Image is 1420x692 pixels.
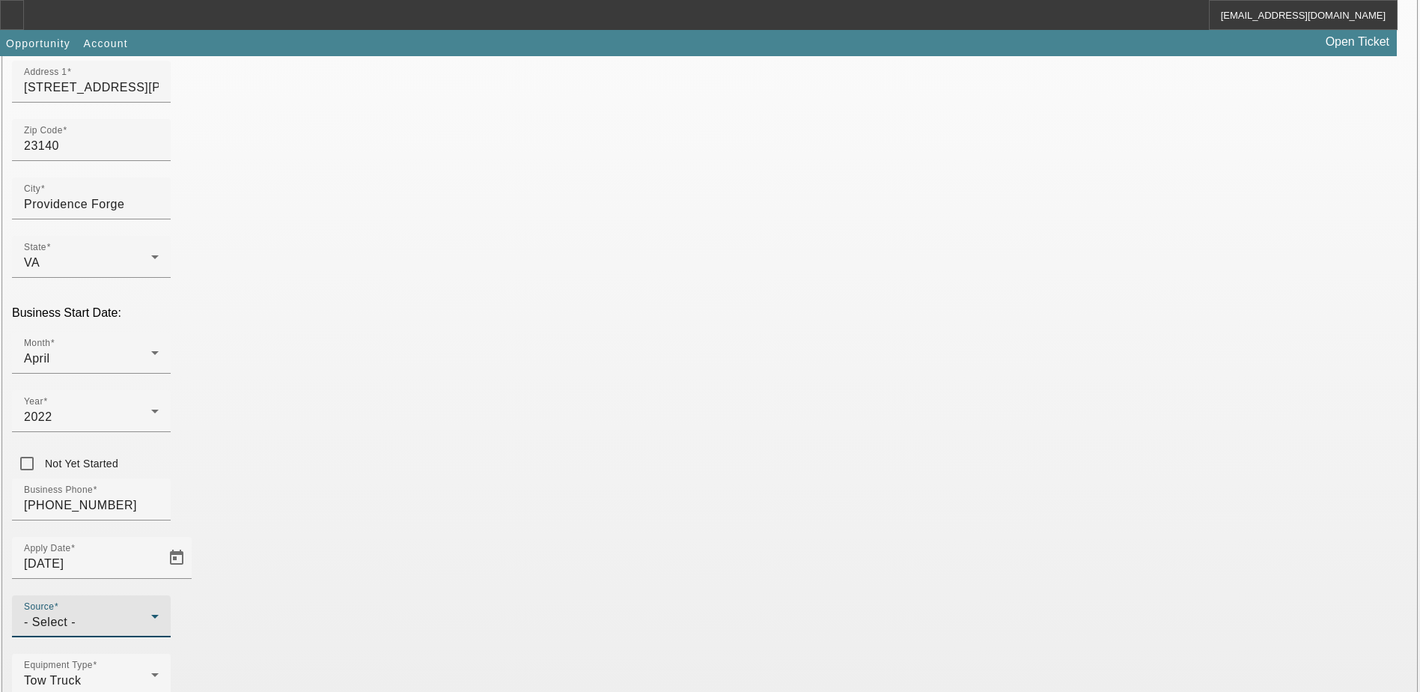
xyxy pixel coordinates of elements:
[24,184,40,194] mat-label: City
[24,602,54,612] mat-label: Source
[24,243,46,252] mat-label: State
[24,67,67,77] mat-label: Address 1
[24,674,82,687] span: Tow Truck
[24,339,50,348] mat-label: Month
[84,37,128,49] span: Account
[24,126,63,136] mat-label: Zip Code
[24,256,40,269] span: VA
[12,306,1408,320] p: Business Start Date:
[162,543,192,573] button: Open calendar
[24,352,50,365] span: April
[24,397,43,407] mat-label: Year
[1320,29,1395,55] a: Open Ticket
[24,661,93,670] mat-label: Equipment Type
[6,37,70,49] span: Opportunity
[42,456,118,471] label: Not Yet Started
[24,410,52,423] span: 2022
[24,544,70,553] mat-label: Apply Date
[24,485,93,495] mat-label: Business Phone
[80,30,132,57] button: Account
[24,616,76,628] span: - Select -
